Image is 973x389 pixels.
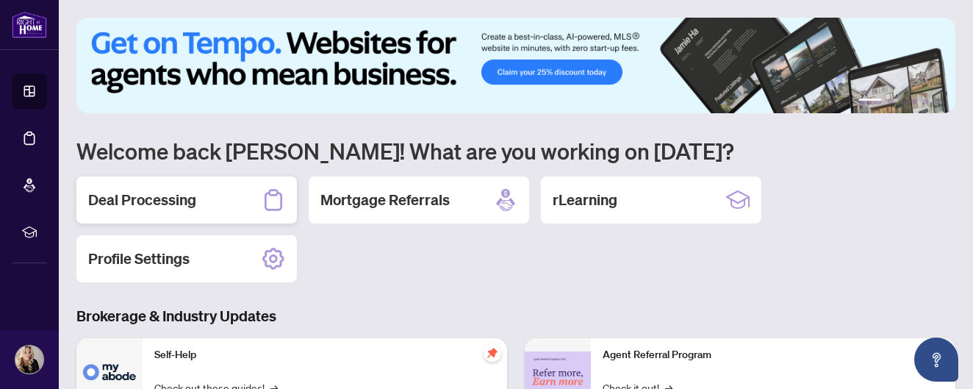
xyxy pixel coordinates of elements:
h2: rLearning [553,190,617,210]
img: Profile Icon [15,346,43,374]
button: 1 [858,99,882,104]
button: 2 [888,99,894,104]
img: logo [12,11,47,38]
button: 3 [900,99,905,104]
button: 5 [923,99,929,104]
h2: Mortgage Referrals [320,190,450,210]
h1: Welcome back [PERSON_NAME]! What are you working on [DATE]? [76,137,955,165]
h2: Profile Settings [88,249,190,269]
button: 4 [911,99,917,104]
span: pushpin [484,344,501,362]
p: Self-Help [154,347,495,363]
p: Agent Referral Program [603,347,944,363]
button: 6 [935,99,941,104]
h3: Brokerage & Industry Updates [76,306,955,326]
h2: Deal Processing [88,190,196,210]
button: Open asap [914,338,958,382]
img: Slide 0 [76,18,955,113]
